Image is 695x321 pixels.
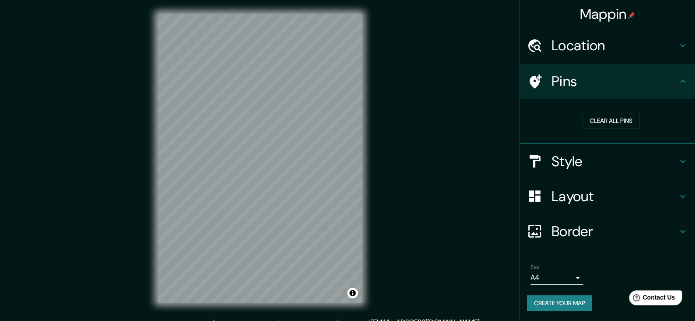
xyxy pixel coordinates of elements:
button: Create your map [527,295,592,311]
canvas: Map [158,14,362,303]
button: Toggle attribution [347,288,358,298]
h4: Mappin [580,5,636,23]
h4: Location [552,37,678,54]
div: Pins [520,64,695,99]
h4: Layout [552,188,678,205]
h4: Pins [552,73,678,90]
img: pin-icon.png [628,12,635,19]
div: A4 [531,271,583,285]
h4: Style [552,153,678,170]
label: Size [531,263,540,270]
div: Layout [520,179,695,214]
div: Border [520,214,695,249]
button: Clear all pins [583,113,639,129]
h4: Border [552,223,678,240]
div: Style [520,144,695,179]
iframe: Help widget launcher [617,287,685,311]
div: Location [520,28,695,63]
